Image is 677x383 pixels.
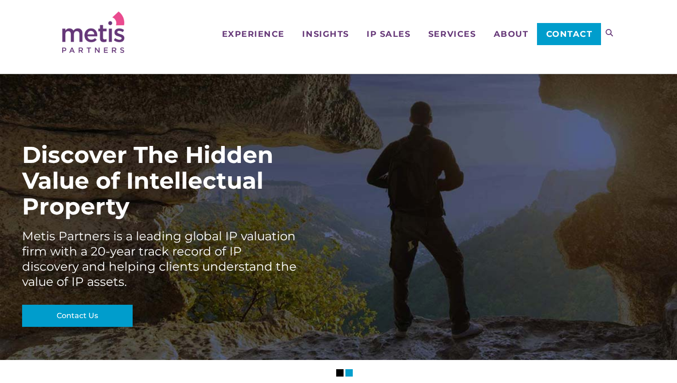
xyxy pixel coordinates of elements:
span: Insights [302,30,349,38]
img: Metis Partners [62,12,124,53]
div: Metis Partners is a leading global IP valuation firm with a 20-year track record of IP discovery ... [22,229,298,290]
a: Contact Us [22,305,133,327]
span: About [494,30,529,38]
a: Contact [537,23,601,45]
span: IP Sales [367,30,410,38]
li: Slider Page 2 [345,369,353,377]
span: Services [428,30,476,38]
li: Slider Page 1 [336,369,344,377]
span: Contact [546,30,593,38]
span: Experience [222,30,285,38]
div: Discover The Hidden Value of Intellectual Property [22,142,298,220]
